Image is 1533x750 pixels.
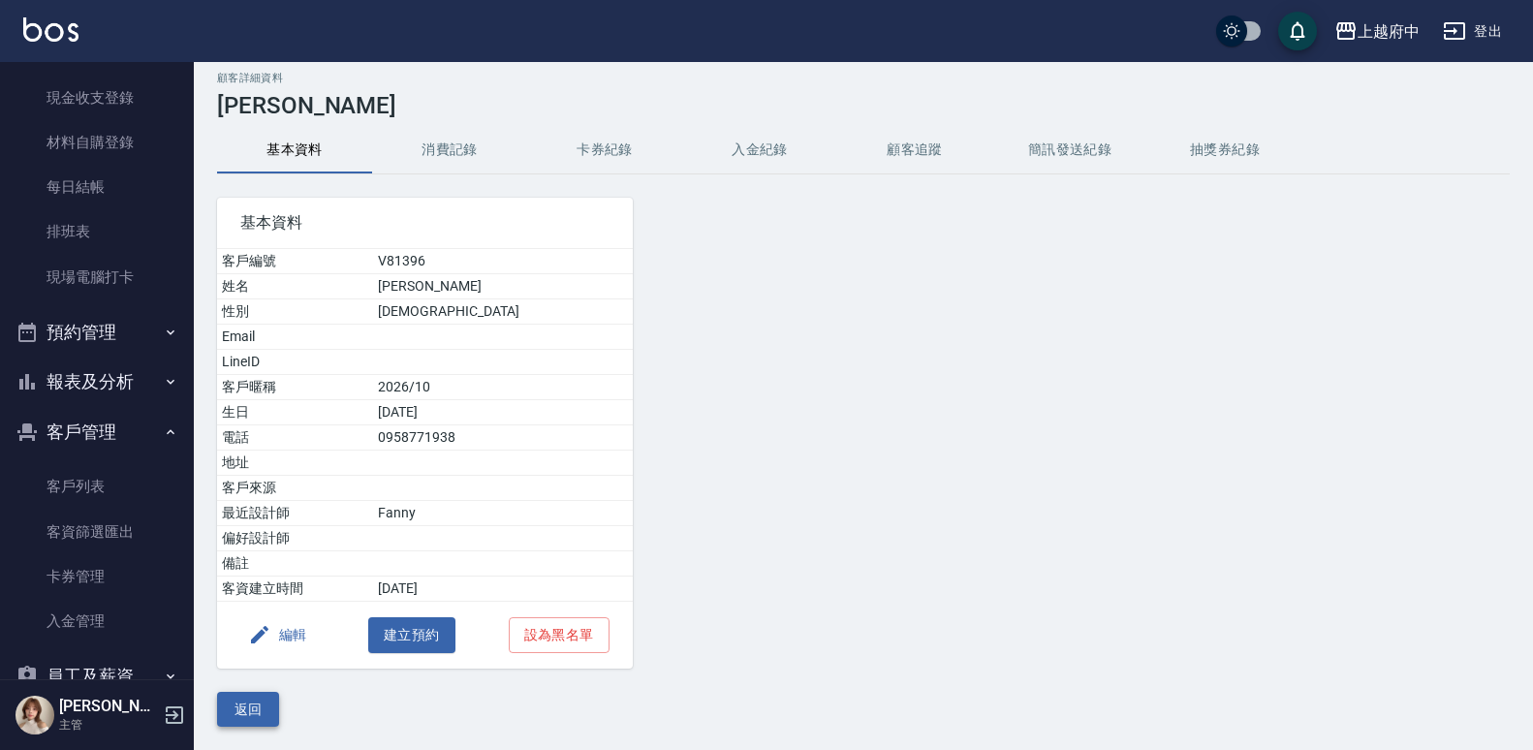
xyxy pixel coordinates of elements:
[373,400,632,425] td: [DATE]
[16,696,54,734] img: Person
[373,274,632,299] td: [PERSON_NAME]
[240,213,610,233] span: 基本資料
[8,307,186,358] button: 預約管理
[217,92,1510,119] h3: [PERSON_NAME]
[8,165,186,209] a: 每日結帳
[8,599,186,643] a: 入金管理
[240,617,315,653] button: 編輯
[8,357,186,407] button: 報表及分析
[217,299,373,325] td: 性別
[373,577,632,602] td: [DATE]
[8,209,186,254] a: 排班表
[368,617,455,653] button: 建立預約
[217,350,373,375] td: LineID
[8,120,186,165] a: 材料自購登錄
[217,577,373,602] td: 客資建立時間
[373,375,632,400] td: 2026/10
[217,72,1510,84] h2: 顧客詳細資料
[23,17,78,42] img: Logo
[217,249,373,274] td: 客戶編號
[217,127,372,173] button: 基本資料
[217,551,373,577] td: 備註
[217,451,373,476] td: 地址
[1147,127,1302,173] button: 抽獎券紀錄
[1327,12,1427,51] button: 上越府中
[837,127,992,173] button: 顧客追蹤
[217,325,373,350] td: Email
[8,554,186,599] a: 卡券管理
[8,407,186,457] button: 客戶管理
[217,400,373,425] td: 生日
[682,127,837,173] button: 入金紀錄
[217,425,373,451] td: 電話
[373,425,632,451] td: 0958771938
[8,255,186,299] a: 現場電腦打卡
[8,651,186,702] button: 員工及薪資
[1358,19,1420,44] div: 上越府中
[1435,14,1510,49] button: 登出
[217,274,373,299] td: 姓名
[8,510,186,554] a: 客資篩選匯出
[1278,12,1317,50] button: save
[217,526,373,551] td: 偏好設計師
[373,501,632,526] td: Fanny
[527,127,682,173] button: 卡券紀錄
[509,617,610,653] button: 設為黑名單
[372,127,527,173] button: 消費記錄
[8,464,186,509] a: 客戶列表
[217,476,373,501] td: 客戶來源
[373,299,632,325] td: [DEMOGRAPHIC_DATA]
[373,249,632,274] td: V81396
[217,375,373,400] td: 客戶暱稱
[59,716,158,734] p: 主管
[992,127,1147,173] button: 簡訊發送紀錄
[217,692,279,728] button: 返回
[217,501,373,526] td: 最近設計師
[8,76,186,120] a: 現金收支登錄
[59,697,158,716] h5: [PERSON_NAME]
